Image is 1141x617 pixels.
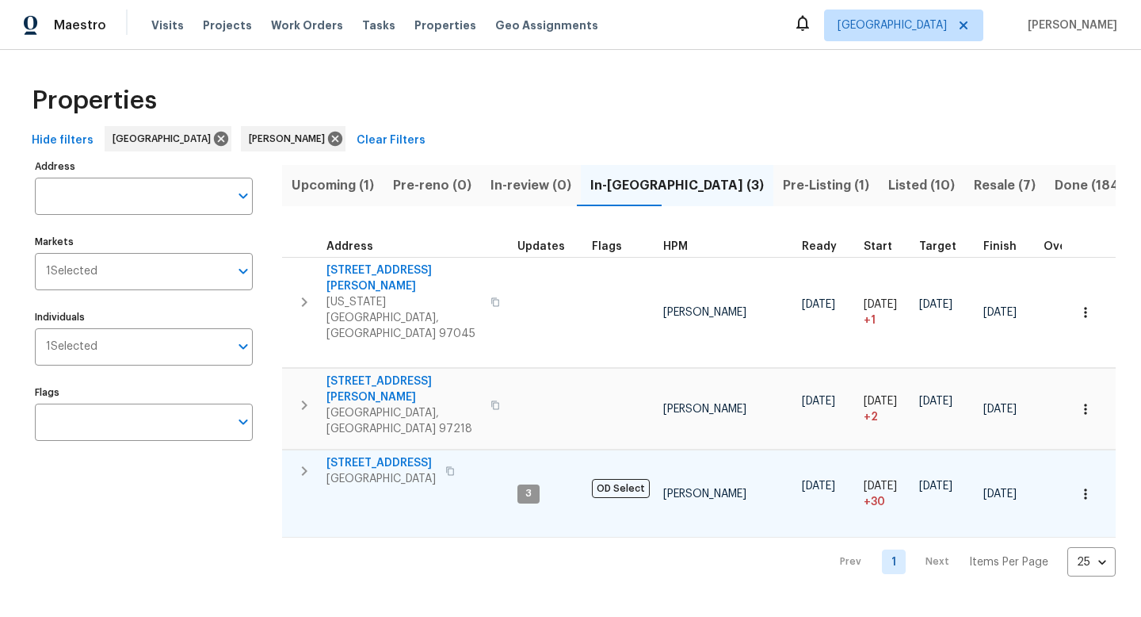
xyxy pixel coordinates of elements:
[151,17,184,33] span: Visits
[802,241,851,252] div: Earliest renovation start date (first business day after COE or Checkout)
[241,126,345,151] div: [PERSON_NAME]
[414,17,476,33] span: Properties
[592,241,622,252] span: Flags
[495,17,598,33] span: Geo Assignments
[663,489,746,500] span: [PERSON_NAME]
[519,487,538,500] span: 3
[232,185,254,207] button: Open
[825,547,1116,577] nav: Pagination Navigation
[1067,542,1116,583] div: 25
[393,174,471,197] span: Pre-reno (0)
[802,241,837,252] span: Ready
[802,299,835,310] span: [DATE]
[783,174,869,197] span: Pre-Listing (1)
[590,174,764,197] span: In-[GEOGRAPHIC_DATA] (3)
[35,237,253,247] label: Markets
[490,174,571,197] span: In-review (0)
[35,388,253,397] label: Flags
[969,554,1048,570] p: Items Per Page
[32,93,157,109] span: Properties
[838,17,947,33] span: [GEOGRAPHIC_DATA]
[864,396,897,407] span: [DATE]
[592,479,650,498] span: OD Select
[105,126,231,151] div: [GEOGRAPHIC_DATA]
[864,241,892,252] span: Start
[802,481,835,492] span: [DATE]
[362,20,395,31] span: Tasks
[983,241,1017,252] span: Finish
[326,263,481,294] span: [STREET_ADDRESS][PERSON_NAME]
[35,312,253,322] label: Individuals
[326,405,481,437] span: [GEOGRAPHIC_DATA], [GEOGRAPHIC_DATA] 97218
[919,241,956,252] span: Target
[663,241,688,252] span: HPM
[864,299,897,310] span: [DATE]
[25,126,100,155] button: Hide filters
[919,299,952,310] span: [DATE]
[864,312,876,328] span: + 1
[888,174,955,197] span: Listed (10)
[292,174,374,197] span: Upcoming (1)
[919,396,952,407] span: [DATE]
[983,404,1017,415] span: [DATE]
[983,241,1031,252] div: Projected renovation finish date
[232,411,254,433] button: Open
[326,241,373,252] span: Address
[857,450,913,538] td: Project started 30 days late
[54,17,106,33] span: Maestro
[326,294,481,342] span: [US_STATE][GEOGRAPHIC_DATA], [GEOGRAPHIC_DATA] 97045
[857,257,913,368] td: Project started 1 days late
[46,340,97,354] span: 1 Selected
[983,489,1017,500] span: [DATE]
[1044,241,1085,252] span: Overall
[864,494,885,510] span: + 30
[919,481,952,492] span: [DATE]
[1021,17,1117,33] span: [PERSON_NAME]
[326,471,436,487] span: [GEOGRAPHIC_DATA]
[1055,174,1124,197] span: Done (184)
[232,260,254,282] button: Open
[35,162,253,171] label: Address
[974,174,1036,197] span: Resale (7)
[357,131,425,151] span: Clear Filters
[326,455,436,471] span: [STREET_ADDRESS]
[864,481,897,492] span: [DATE]
[983,307,1017,318] span: [DATE]
[232,335,254,358] button: Open
[350,126,432,155] button: Clear Filters
[203,17,252,33] span: Projects
[663,307,746,318] span: [PERSON_NAME]
[46,265,97,278] span: 1 Selected
[802,396,835,407] span: [DATE]
[113,131,217,147] span: [GEOGRAPHIC_DATA]
[864,409,878,425] span: + 2
[32,131,93,151] span: Hide filters
[1044,241,1099,252] div: Days past target finish date
[326,374,481,405] span: [STREET_ADDRESS][PERSON_NAME]
[663,404,746,415] span: [PERSON_NAME]
[517,241,565,252] span: Updates
[249,131,331,147] span: [PERSON_NAME]
[864,241,906,252] div: Actual renovation start date
[882,550,906,574] a: Goto page 1
[271,17,343,33] span: Work Orders
[919,241,971,252] div: Target renovation project end date
[857,369,913,450] td: Project started 2 days late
